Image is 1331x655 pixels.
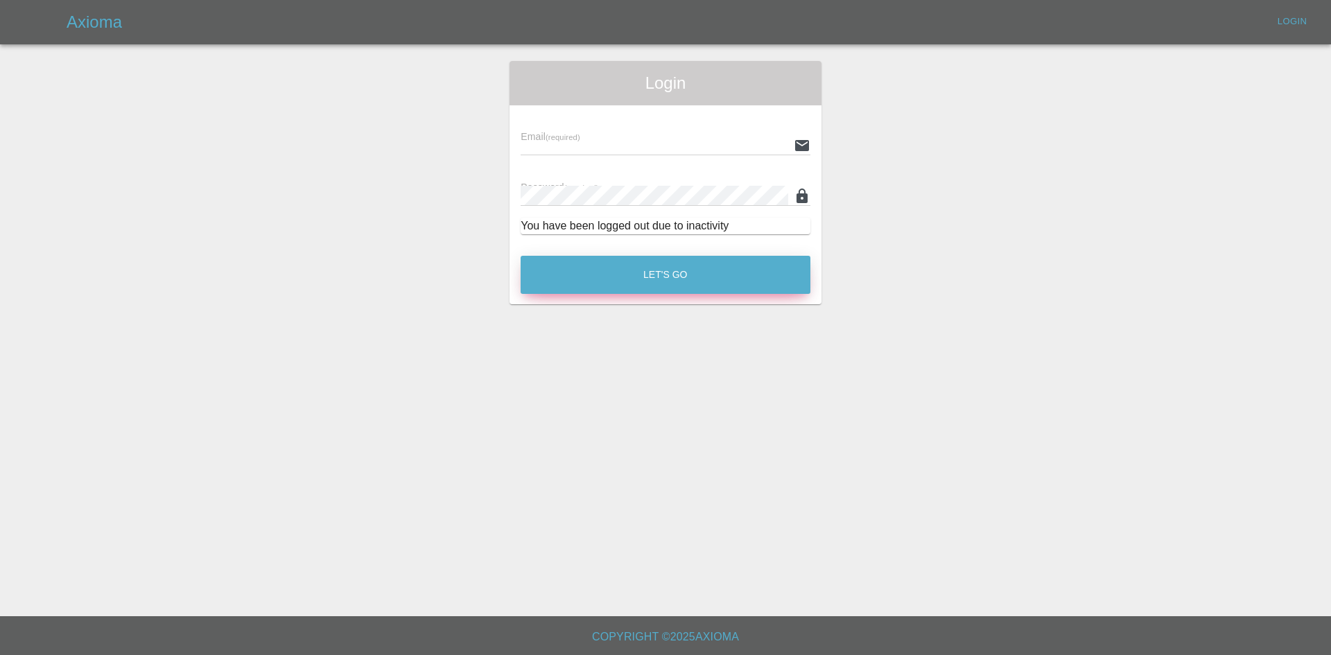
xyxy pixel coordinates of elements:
h5: Axioma [67,11,122,33]
small: (required) [564,184,599,192]
button: Let's Go [521,256,810,294]
span: Password [521,182,598,193]
h6: Copyright © 2025 Axioma [11,627,1320,647]
div: You have been logged out due to inactivity [521,218,810,234]
small: (required) [546,133,580,141]
a: Login [1270,11,1314,33]
span: Login [521,72,810,94]
span: Email [521,131,580,142]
